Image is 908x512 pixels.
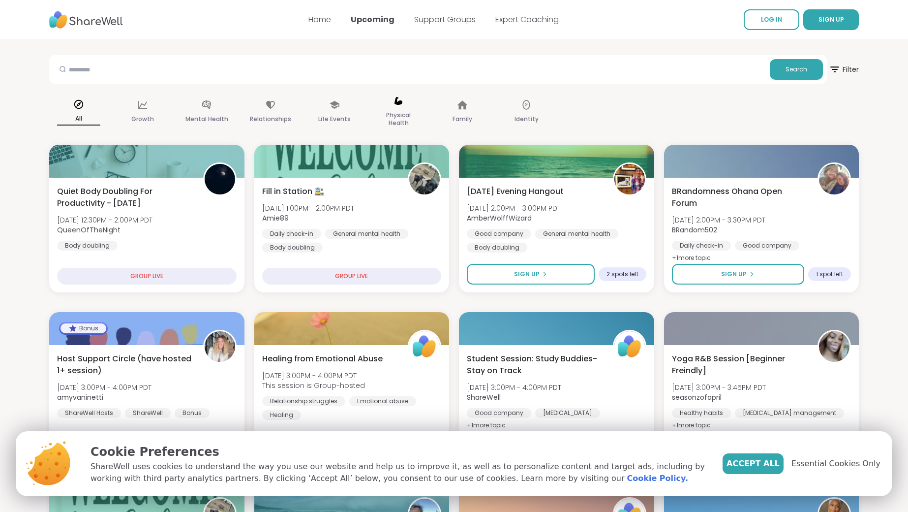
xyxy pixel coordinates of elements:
[672,225,717,235] b: BRandom502
[614,164,645,194] img: AmberWolffWizard
[495,14,559,25] a: Expert Coaching
[467,383,561,392] span: [DATE] 3:00PM - 4:00PM PDT
[262,268,442,285] div: GROUP LIVE
[57,186,192,209] span: Quiet Body Doubling For Productivity - [DATE]
[57,392,103,402] b: amyvaninetti
[318,113,351,125] p: Life Events
[377,109,420,129] p: Physical Health
[467,392,501,402] b: ShareWell
[57,383,151,392] span: [DATE] 3:00PM - 4:00PM PDT
[131,113,154,125] p: Growth
[308,14,331,25] a: Home
[57,113,100,126] p: All
[57,268,237,285] div: GROUP LIVE
[467,264,595,285] button: Sign Up
[409,331,440,362] img: ShareWell
[829,55,859,84] button: Filter
[672,186,807,209] span: BRandomness Ohana Open Forum
[262,243,323,253] div: Body doubling
[723,453,784,474] button: Accept All
[672,264,805,285] button: Sign Up
[175,408,210,418] div: Bonus
[819,164,849,194] img: BRandom502
[185,113,228,125] p: Mental Health
[414,14,476,25] a: Support Groups
[614,331,645,362] img: ShareWell
[819,331,849,362] img: seasonzofapril
[409,164,440,194] img: Amie89
[262,396,345,406] div: Relationship struggles
[61,323,106,333] div: Bonus
[262,381,365,390] span: This session is Group-hosted
[467,353,602,377] span: Student Session: Study Buddies- Stay on Track
[514,270,540,279] span: Sign Up
[467,186,564,197] span: [DATE] Evening Hangout
[91,461,707,484] p: ShareWell uses cookies to understand the way you use our website and help us to improve it, as we...
[672,215,765,225] span: [DATE] 2:00PM - 3:30PM PDT
[262,371,365,381] span: [DATE] 3:00PM - 4:00PM PDT
[672,392,722,402] b: seasonzofapril
[672,383,766,392] span: [DATE] 3:00PM - 3:45PM PDT
[91,443,707,461] p: Cookie Preferences
[467,203,561,213] span: [DATE] 2:00PM - 3:00PM PDT
[735,408,844,418] div: [MEDICAL_DATA] management
[205,331,235,362] img: amyvaninetti
[453,113,472,125] p: Family
[721,270,747,279] span: Sign Up
[467,243,527,253] div: Body doubling
[672,241,731,251] div: Daily check-in
[818,15,844,24] span: SIGN UP
[325,229,408,239] div: General mental health
[515,113,539,125] p: Identity
[791,458,880,470] span: Essential Cookies Only
[770,59,823,80] button: Search
[672,408,731,418] div: Healthy habits
[467,213,532,223] b: AmberWolffWizard
[761,15,782,24] span: LOG IN
[349,396,416,406] div: Emotional abuse
[125,408,171,418] div: ShareWell
[351,14,394,25] a: Upcoming
[262,213,289,223] b: Amie89
[744,9,799,30] a: LOG IN
[606,270,638,278] span: 2 spots left
[262,229,321,239] div: Daily check-in
[250,113,291,125] p: Relationships
[57,408,121,418] div: ShareWell Hosts
[262,410,301,420] div: Healing
[726,458,780,470] span: Accept All
[535,408,600,418] div: [MEDICAL_DATA]
[816,270,843,278] span: 1 spot left
[467,229,531,239] div: Good company
[535,229,618,239] div: General mental health
[262,353,383,365] span: Healing from Emotional Abuse
[57,241,118,251] div: Body doubling
[829,58,859,81] span: Filter
[262,203,354,213] span: [DATE] 1:00PM - 2:00PM PDT
[262,186,324,197] span: Fill in Station 🚉
[57,353,192,377] span: Host Support Circle (have hosted 1+ session)
[803,9,859,30] button: SIGN UP
[467,408,531,418] div: Good company
[735,241,799,251] div: Good company
[57,225,121,235] b: QueenOfTheNight
[205,164,235,194] img: QueenOfTheNight
[672,353,807,377] span: Yoga R&B Session [Beginner Freindly]
[49,6,123,33] img: ShareWell Nav Logo
[57,215,152,225] span: [DATE] 12:30PM - 2:00PM PDT
[627,473,688,484] a: Cookie Policy.
[786,65,807,74] span: Search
